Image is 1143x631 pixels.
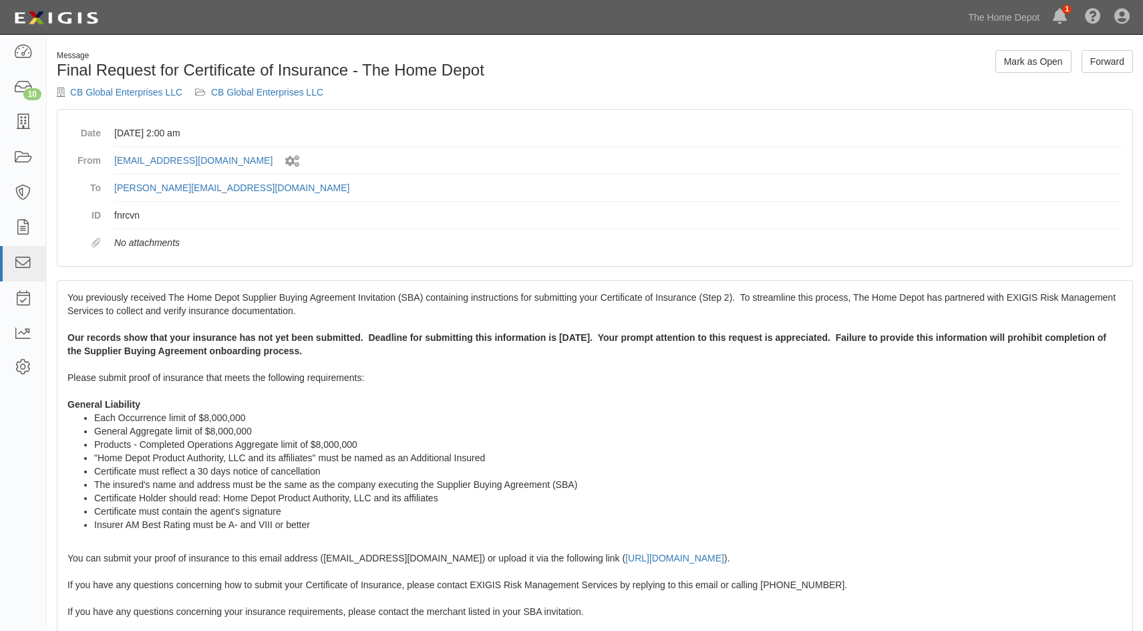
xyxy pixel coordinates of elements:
li: Certificate Holder should read: Home Depot Product Authority, LLC and its affiliates [94,491,1122,505]
li: Certificate must contain the agent's signature [94,505,1122,518]
img: logo-5460c22ac91f19d4615b14bd174203de0afe785f0fc80cf4dbbc73dc1793850b.png [10,6,102,30]
a: Forward [1082,50,1133,73]
strong: General Liability [67,399,140,410]
a: [EMAIL_ADDRESS][DOMAIN_NAME] [114,155,273,166]
b: Our records show that your insurance has not yet been submitted. Deadline for submitting this inf... [67,332,1106,356]
li: Insurer AM Best Rating must be A- and VIII or better [94,518,1122,531]
em: No attachments [114,237,180,248]
li: Products - Completed Operations Aggregate limit of $8,000,000 [94,438,1122,451]
li: "Home Depot Product Authority, LLC and its affiliates" must be named as an Additional Insured [94,451,1122,465]
dd: [DATE] 2:00 am [114,120,1122,147]
i: Help Center - Complianz [1085,9,1101,25]
li: Each Occurrence limit of $8,000,000 [94,411,1122,424]
dt: Date [67,120,101,140]
a: [PERSON_NAME][EMAIL_ADDRESS][DOMAIN_NAME] [114,182,349,193]
a: Mark as Open [995,50,1072,73]
i: Sent by system workflow [285,156,299,167]
h1: Final Request for Certificate of Insurance - The Home Depot [57,61,585,79]
i: Attachments [92,239,101,248]
li: The insured's name and address must be the same as the company executing the Supplier Buying Agre... [94,478,1122,491]
dt: From [67,147,101,167]
div: Message [57,50,585,61]
li: General Aggregate limit of $8,000,000 [94,424,1122,438]
a: The Home Depot [962,4,1047,31]
li: Certificate must reflect a 30 days notice of cancellation [94,465,1122,478]
dt: ID [67,202,101,222]
div: 10 [23,88,41,100]
a: CB Global Enterprises LLC [70,87,182,98]
dt: To [67,174,101,195]
a: CB Global Enterprises LLC [211,87,323,98]
a: [URL][DOMAIN_NAME] [625,553,724,563]
dd: fnrcvn [114,202,1122,229]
